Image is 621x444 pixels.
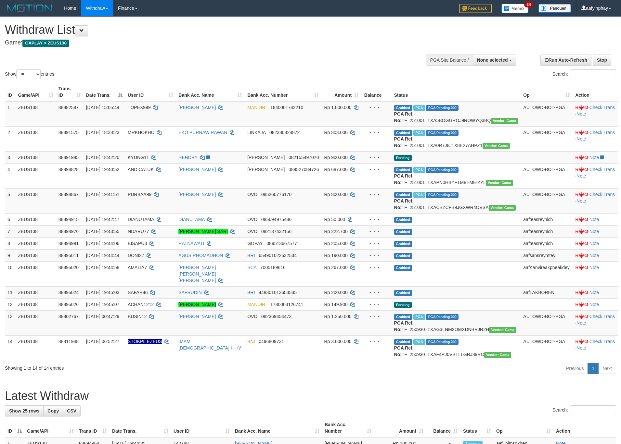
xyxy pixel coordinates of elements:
[394,136,414,148] b: PGA Ref. No:
[86,130,119,135] span: [DATE] 18:33:23
[324,192,347,197] span: Rp 800.000
[364,216,389,223] div: - - -
[589,265,599,270] a: Note
[86,229,119,234] span: [DATE] 19:43:55
[501,4,529,13] img: Button%20Memo.svg
[576,320,586,326] a: Note
[575,229,588,234] a: Reject
[128,302,154,307] span: ACHAN1212
[178,241,204,246] a: RATNAWATI
[5,335,15,360] td: 14
[5,249,15,261] td: 9
[5,405,44,416] a: Show 25 rows
[15,213,56,225] td: ZEUS138
[575,167,588,172] a: Reject
[5,188,15,213] td: 5
[178,339,235,351] a: IMAM [DEMOGRAPHIC_DATA] I--
[15,126,56,151] td: ZEUS138
[128,253,144,258] span: DONI27
[58,155,79,160] span: 88891985
[247,229,257,234] span: OVO
[364,289,389,296] div: - - -
[521,286,573,298] td: aafLAKBOREN
[521,83,573,101] th: Op: activate to sort column ascending
[575,130,588,135] a: Reject
[324,265,347,270] span: Rp 267.000
[589,339,615,344] a: Check Trans
[392,101,521,127] td: TF_251001_TXA5BOGGROJ9ROWYQ3BQ
[521,261,573,286] td: aafKanvireakpheakdey
[573,213,618,225] td: ·
[178,290,202,295] a: SAFRUDIN
[521,335,573,360] td: AUTOWD-BOT-PGA
[394,173,414,185] b: PGA Ref. No:
[364,264,389,271] div: - - -
[575,217,588,222] a: Reject
[394,302,412,308] span: Pending
[15,237,56,249] td: ZEUS138
[552,69,616,79] label: Search:
[15,335,56,360] td: ZEUS138
[413,130,425,136] span: Marked by aafpengsreynich
[247,265,256,270] span: BCA
[392,310,521,335] td: TF_250930_TXAG3LNM2OMXDNBRJR2H
[322,419,374,437] th: Bank Acc. Number: activate to sort column ascending
[15,310,56,335] td: ZEUS138
[176,83,245,101] th: Bank Acc. Name: activate to sort column ascending
[552,405,616,415] label: Search:
[575,302,588,307] a: Reject
[128,314,147,319] span: BUSIN12
[178,253,223,258] a: AGUS RHOMADHON
[576,173,586,179] a: Note
[15,249,56,261] td: ZEUS138
[394,111,414,123] b: PGA Ref. No:
[573,163,618,188] td: · ·
[394,198,414,210] b: PGA Ref. No:
[394,345,414,357] b: PGA Ref. No:
[58,302,79,307] span: 88895026
[15,151,56,163] td: ZEUS138
[575,290,588,295] a: Reject
[84,83,125,101] th: Date Trans.: activate to sort column descending
[58,229,79,234] span: 88894976
[521,249,573,261] td: aafsansreymtey
[5,3,54,13] img: MOTION_logo.png
[247,217,257,222] span: OVO
[22,40,69,47] span: OXPLAY > ZEUS138
[575,253,588,258] a: Reject
[459,4,492,13] img: Feedback.jpg
[589,241,599,246] a: Note
[58,339,79,344] span: 88811948
[15,286,56,298] td: ZEUS138
[5,126,15,151] td: 2
[364,129,389,136] div: - - -
[43,405,63,416] a: Copy
[86,339,119,344] span: [DATE] 06:52:27
[364,240,389,247] div: - - -
[589,167,615,172] a: Check Trans
[247,167,285,172] span: [PERSON_NAME]
[47,408,59,413] span: Copy
[483,143,510,149] span: Vendor URL: https://trx31.1velocity.biz
[364,166,389,173] div: - - -
[392,126,521,151] td: TF_251001_TXA0R7J8J1X8E27AHPZ1
[76,419,110,437] th: Trans ID: activate to sort column ascending
[562,363,588,374] a: Previous
[573,225,618,237] td: ·
[588,363,599,374] a: 1
[593,55,611,66] a: Stop
[247,339,255,344] span: BNI
[575,314,588,319] a: Reject
[245,83,321,101] th: Bank Acc. Number: activate to sort column ascending
[16,69,41,79] select: Showentries
[521,310,573,335] td: AUTOWD-BOT-PGA
[426,130,459,136] span: PGA Pending
[58,253,79,258] span: 88895011
[394,241,412,247] span: Grabbed
[573,310,618,335] td: · ·
[589,217,599,222] a: Note
[364,104,389,111] div: - - -
[178,302,216,307] a: [PERSON_NAME]
[247,253,255,258] span: BRI
[394,339,412,345] span: Grabbed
